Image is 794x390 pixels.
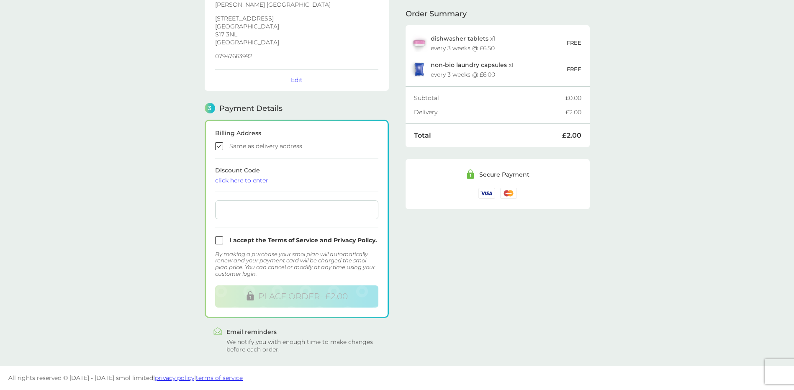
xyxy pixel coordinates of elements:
[431,35,488,42] span: dishwasher tablets
[215,31,378,37] p: S17 3NL
[215,53,378,59] p: 07947663992
[215,251,378,277] div: By making a purchase your smol plan will automatically renew and your payment card will be charge...
[215,23,378,29] p: [GEOGRAPHIC_DATA]
[215,167,378,183] span: Discount Code
[414,132,562,139] div: Total
[215,177,378,183] div: click here to enter
[565,109,581,115] div: £2.00
[567,65,581,74] p: FREE
[258,291,348,301] span: PLACE ORDER - £2.00
[478,188,495,198] img: /assets/icons/cards/visa.svg
[431,62,514,68] p: x 1
[215,15,378,21] p: [STREET_ADDRESS]
[406,10,467,18] span: Order Summary
[291,76,303,84] button: Edit
[196,374,243,382] a: terms of service
[155,374,194,382] a: privacy policy
[226,329,380,335] div: Email reminders
[215,130,378,136] div: Billing Address
[219,105,283,112] span: Payment Details
[431,72,495,77] div: every 3 weeks @ £6.00
[205,103,215,113] span: 3
[479,172,529,177] div: Secure Payment
[567,38,581,47] p: FREE
[414,95,565,101] div: Subtotal
[215,2,378,8] p: [PERSON_NAME] [GEOGRAPHIC_DATA]
[215,285,378,308] button: PLACE ORDER- £2.00
[215,39,378,45] p: [GEOGRAPHIC_DATA]
[431,61,507,69] span: non-bio laundry capsules
[565,95,581,101] div: £0.00
[226,338,380,353] div: We notify you with enough time to make changes before each order.
[431,45,495,51] div: every 3 weeks @ £6.50
[562,132,581,139] div: £2.00
[431,35,495,42] p: x 1
[500,188,517,198] img: /assets/icons/cards/mastercard.svg
[218,206,375,213] iframe: Secure card payment input frame
[414,109,565,115] div: Delivery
